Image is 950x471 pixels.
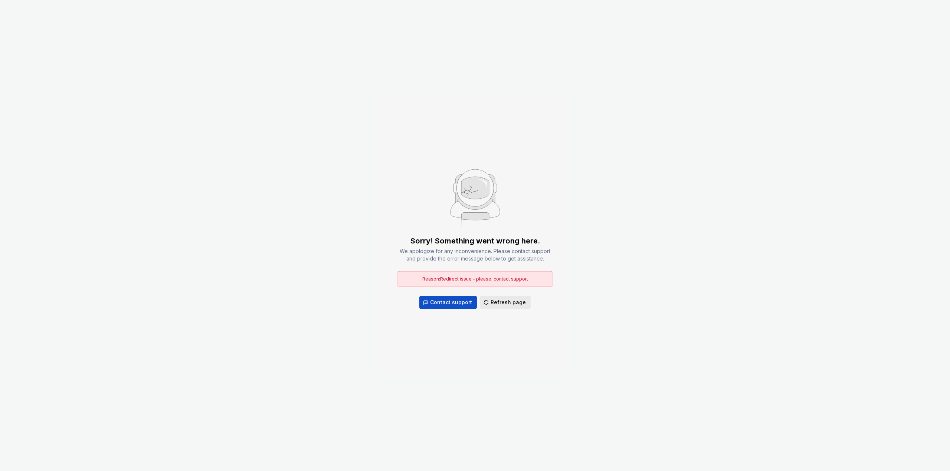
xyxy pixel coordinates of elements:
span: Reason: Redirect issue - please, contact support [422,276,528,282]
button: Contact support [419,296,477,309]
span: Refresh page [491,299,526,306]
div: We apologize for any inconvenience. Please contact support and provide the error message below to... [397,248,553,262]
span: Contact support [430,299,472,306]
div: Sorry! Something went wrong here. [410,236,540,246]
button: Refresh page [480,296,531,309]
